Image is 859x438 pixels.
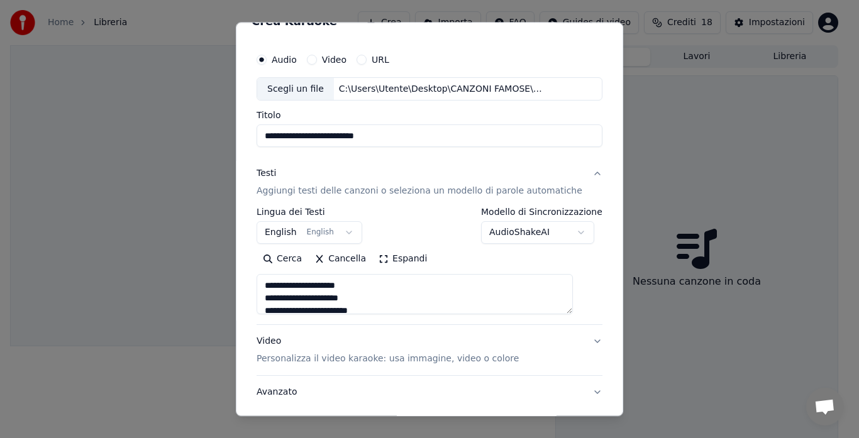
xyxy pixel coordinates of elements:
[308,249,372,270] button: Cancella
[257,111,602,120] label: Titolo
[257,185,582,198] p: Aggiungi testi delle canzoni o seleziona un modello di parole automatiche
[372,55,389,64] label: URL
[257,249,308,270] button: Cerca
[257,208,362,217] label: Lingua dei Testi
[257,158,602,208] button: TestiAggiungi testi delle canzoni o seleziona un modello di parole automatiche
[334,83,548,96] div: C:\Users\Utente\Desktop\CANZONI FAMOSE\Europe - The final countdown.mp3
[257,376,602,409] button: Avanzato
[257,208,602,325] div: TestiAggiungi testi delle canzoni o seleziona un modello di parole automatiche
[257,326,602,376] button: VideoPersonalizza il video karaoke: usa immagine, video o colore
[257,336,519,366] div: Video
[257,78,334,101] div: Scegli un file
[252,16,607,27] h2: Crea Karaoke
[257,168,276,180] div: Testi
[257,353,519,366] p: Personalizza il video karaoke: usa immagine, video o colore
[372,249,433,270] button: Espandi
[481,208,602,217] label: Modello di Sincronizzazione
[272,55,297,64] label: Audio
[322,55,346,64] label: Video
